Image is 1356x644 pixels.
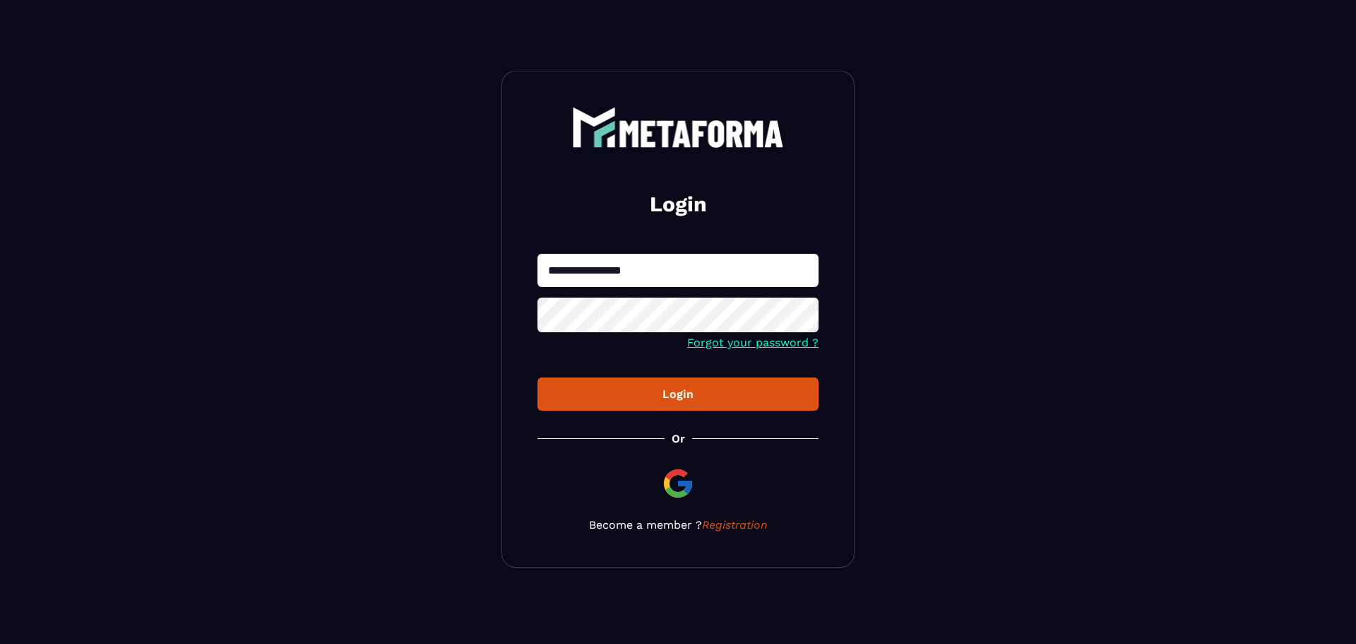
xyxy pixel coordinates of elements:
button: Login [537,377,819,411]
p: Become a member ? [537,518,819,532]
a: Registration [702,518,768,532]
img: google [661,467,695,500]
div: Login [549,387,807,401]
img: logo [572,107,784,148]
a: logo [537,107,819,148]
a: Forgot your password ? [687,336,819,349]
h2: Login [554,190,802,218]
p: Or [672,432,685,445]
